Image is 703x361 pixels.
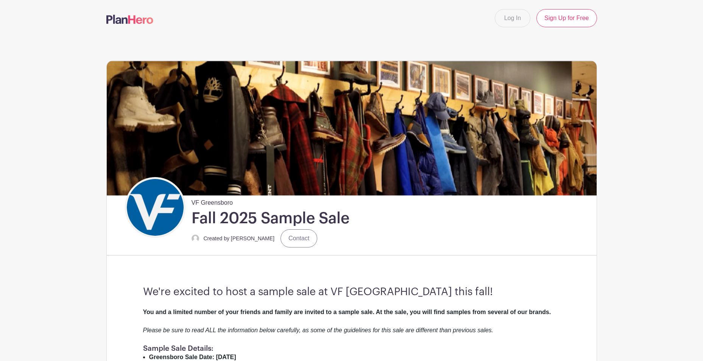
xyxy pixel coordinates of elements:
[143,344,560,353] h1: Sample Sale Details:
[107,61,597,195] img: Sample%20Sale.png
[149,354,236,360] strong: Greensboro Sale Date: [DATE]
[536,9,597,27] a: Sign Up for Free
[143,309,551,315] strong: You and a limited number of your friends and family are invited to a sample sale. At the sale, yo...
[281,229,317,247] a: Contact
[192,235,199,242] img: default-ce2991bfa6775e67f084385cd625a349d9dcbb7a52a09fb2fda1e96e2d18dcdb.png
[192,209,349,228] h1: Fall 2025 Sample Sale
[143,286,560,299] h3: We're excited to host a sample sale at VF [GEOGRAPHIC_DATA] this fall!
[495,9,530,27] a: Log In
[127,179,184,236] img: VF_Icon_FullColor_CMYK-small.png
[192,195,233,207] span: VF Greensboro
[106,15,153,24] img: logo-507f7623f17ff9eddc593b1ce0a138ce2505c220e1c5a4e2b4648c50719b7d32.svg
[204,235,275,241] small: Created by [PERSON_NAME]
[143,327,494,333] em: Please be sure to read ALL the information below carefully, as some of the guidelines for this sa...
